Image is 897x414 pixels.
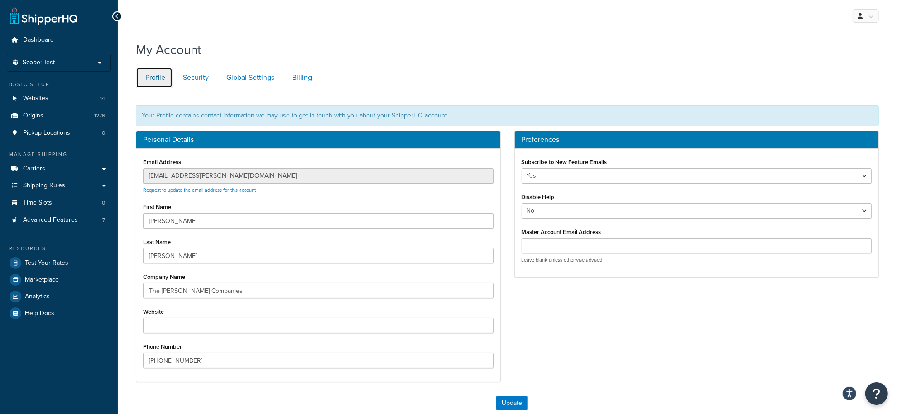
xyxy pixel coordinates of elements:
a: Profile [136,68,173,88]
label: Disable Help [522,194,555,200]
span: Time Slots [23,199,52,207]
a: Marketplace [7,272,111,288]
label: Master Account Email Address [522,229,601,235]
li: Advanced Features [7,212,111,229]
a: Billing [283,68,319,88]
a: ShipperHQ Home [10,7,77,25]
span: Origins [23,112,43,120]
a: Time Slots 0 [7,195,111,211]
span: Pickup Locations [23,129,70,137]
a: Carriers [7,161,111,177]
span: 7 [102,216,105,224]
div: Basic Setup [7,81,111,88]
a: Pickup Locations 0 [7,125,111,141]
span: Test Your Rates [25,259,68,267]
a: Origins 1276 [7,107,111,124]
h3: Personal Details [143,136,494,144]
li: Pickup Locations [7,125,111,141]
a: Shipping Rules [7,177,111,194]
a: Websites 14 [7,90,111,107]
div: Your Profile contains contact information we may use to get in touch with you about your ShipperH... [136,105,879,126]
h1: My Account [136,41,201,58]
button: Open Resource Center [865,382,888,405]
div: Resources [7,245,111,253]
a: Request to update the email address for this account [143,186,256,194]
span: Dashboard [23,36,54,44]
li: Origins [7,107,111,124]
span: 1276 [94,112,105,120]
span: Scope: Test [23,59,55,67]
span: Websites [23,95,48,102]
a: Global Settings [217,68,282,88]
li: Websites [7,90,111,107]
span: Shipping Rules [23,182,65,190]
p: Leave blank unless otherwise advised [522,257,872,263]
label: Last Name [143,239,171,245]
span: Marketplace [25,276,59,284]
label: Website [143,308,164,315]
label: First Name [143,204,171,210]
button: Update [496,396,528,410]
a: Test Your Rates [7,255,111,271]
span: Carriers [23,165,45,173]
span: 14 [100,95,105,102]
a: Help Docs [7,305,111,321]
label: Phone Number [143,343,182,350]
label: Email Address [143,159,181,166]
li: Time Slots [7,195,111,211]
label: Subscribe to New Feature Emails [522,159,607,166]
a: Security [173,68,216,88]
span: Help Docs [25,310,54,317]
a: Advanced Features 7 [7,212,111,229]
label: Company Name [143,273,185,280]
span: Analytics [25,293,50,301]
span: Advanced Features [23,216,78,224]
span: 0 [102,199,105,207]
h3: Preferences [522,136,872,144]
div: Manage Shipping [7,151,111,158]
a: Analytics [7,288,111,305]
span: 0 [102,129,105,137]
a: Dashboard [7,32,111,49]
